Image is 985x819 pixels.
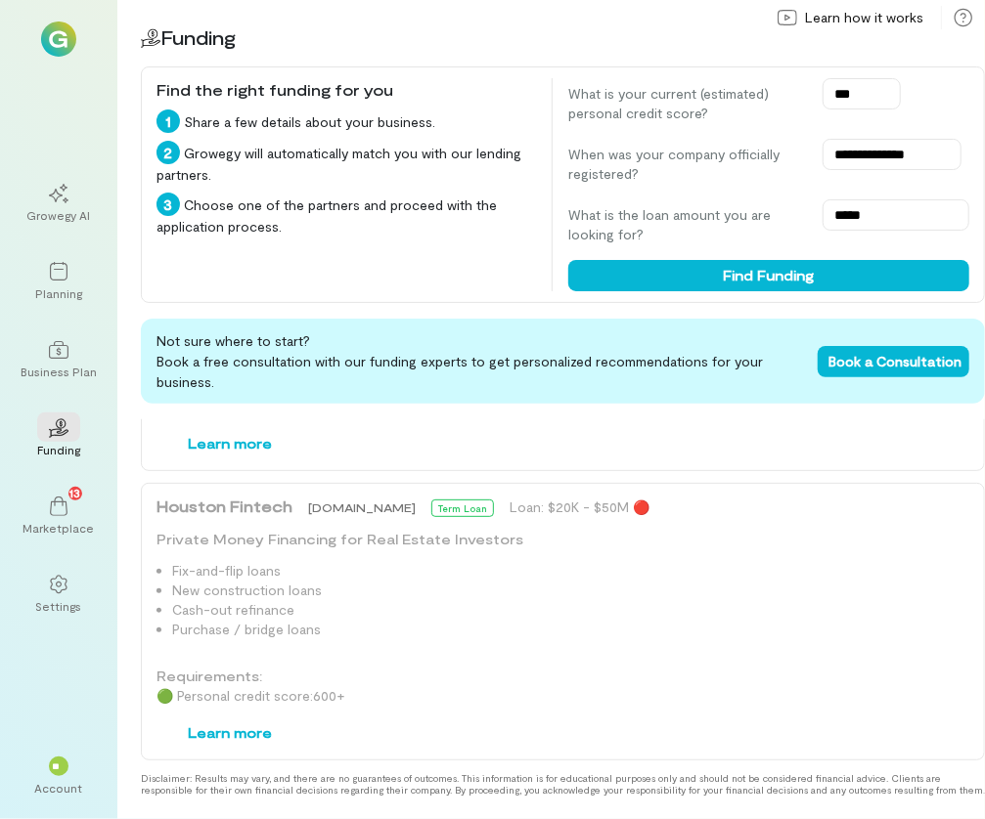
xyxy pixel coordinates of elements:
[27,207,91,223] div: Growegy AI
[23,246,94,317] a: Planning
[172,561,969,581] li: Fix-and-flip loans
[23,168,94,238] a: Growegy AI
[172,620,969,639] li: Purchase / bridge loans
[157,428,303,459] button: Learn more
[157,193,180,216] div: 3
[568,145,803,184] label: When was your company officially registered?
[23,481,94,551] a: Marketplace
[308,500,416,514] span: [DOMAIN_NAME]
[157,686,969,706] div: Personal credit score: 600 +
[157,530,969,549] div: Private Money Financing for Real Estate Investors
[23,520,95,536] div: Marketplace
[157,717,303,749] button: Learn more
[829,353,963,369] span: Book a Consultation
[23,324,94,395] a: Business Plan
[36,598,82,614] div: Settings
[568,84,803,123] label: What is your current (estimated) personal credit score?
[157,78,536,102] div: Find the right funding for you
[157,109,536,133] div: Share a few details about your business.
[157,193,536,237] div: Choose one of the partners and proceed with the application process.
[431,499,494,517] div: Term Loan
[510,497,649,517] div: Loan: $20K - $50M
[160,25,236,49] span: Funding
[157,495,292,518] span: Houston Fintech
[633,498,649,515] span: 🔴
[23,403,94,473] a: Funding
[157,141,180,164] div: 2
[35,285,82,301] div: Planning
[157,667,969,686] div: Requirements:
[805,8,923,27] span: Learn how it works
[157,109,180,133] div: 1
[172,581,969,600] li: New construction loans
[35,780,83,796] div: Account
[37,442,80,457] div: Funding
[21,364,97,379] div: Business Plan
[157,141,536,185] div: Growegy will automatically match you with our lending partners.
[172,600,969,620] li: Cash-out refinance
[70,484,81,501] span: 13
[568,205,803,244] label: What is the loan amount you are looking for?
[568,260,969,291] button: Find Funding
[23,559,94,629] a: Settings
[157,687,173,704] span: 🟢
[141,319,985,404] div: Not sure where to start? Book a free consultation with our funding experts to get personalized re...
[818,346,969,377] button: Book a Consultation
[141,772,985,796] div: Disclaimer: Results may vary, and there are no guarantees of outcomes. This information is for ed...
